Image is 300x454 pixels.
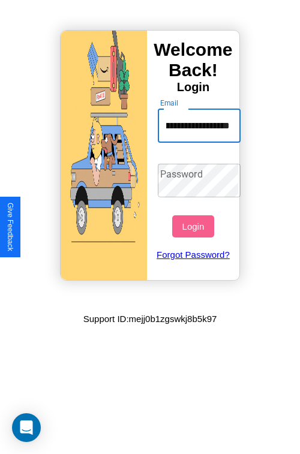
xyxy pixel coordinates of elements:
[61,31,147,280] img: gif
[147,40,239,80] h3: Welcome Back!
[152,237,235,272] a: Forgot Password?
[6,203,14,251] div: Give Feedback
[147,80,239,94] h4: Login
[83,311,217,327] p: Support ID: mejj0b1zgswkj8b5k97
[160,98,179,108] label: Email
[12,413,41,442] div: Open Intercom Messenger
[172,215,214,237] button: Login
